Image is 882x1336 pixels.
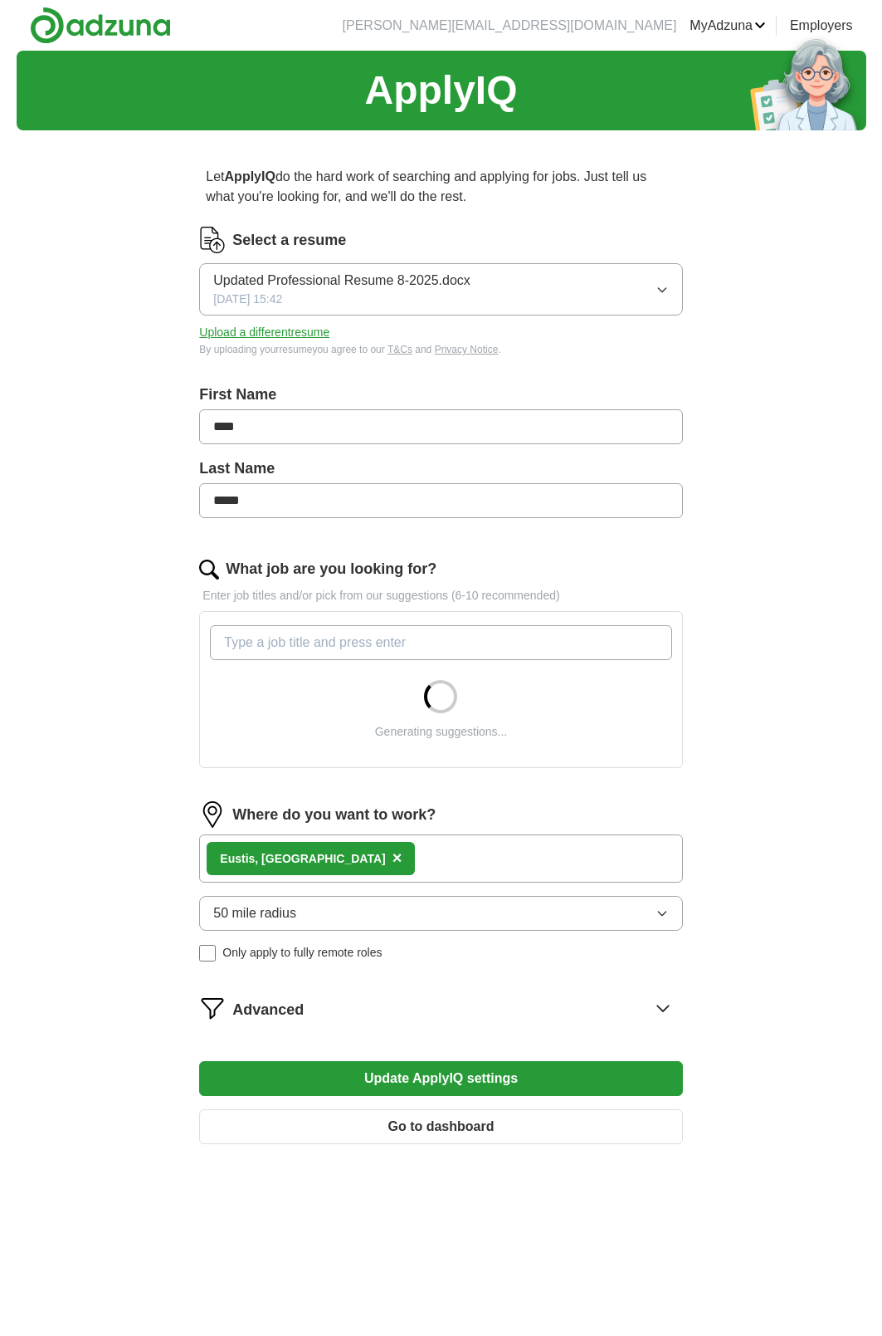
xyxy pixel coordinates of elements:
button: Upload a differentresume [199,324,329,341]
div: Generating suggestions... [375,723,508,741]
p: Enter job titles and/or pick from our suggestions (6-10 recommended) [199,587,682,604]
h1: ApplyIQ [364,61,517,120]
span: [DATE] 15:42 [213,291,282,308]
img: Adzuna logo [30,7,171,44]
button: 50 mile radius [199,896,682,931]
label: What job are you looking for? [226,558,436,580]
a: Privacy Notice [435,344,499,355]
span: Advanced [232,999,304,1021]
a: MyAdzuna [690,16,766,36]
button: × [392,846,402,871]
strong: ApplyIQ [225,169,275,184]
span: Updated Professional Resume 8-2025.docx [213,271,470,291]
input: Only apply to fully remote roles [199,945,216,962]
button: Update ApplyIQ settings [199,1061,682,1096]
span: × [392,849,402,867]
button: Go to dashboard [199,1109,682,1144]
span: 50 mile radius [213,903,296,923]
label: Where do you want to work? [232,804,436,826]
label: Select a resume [232,229,346,252]
div: By uploading your resume you agree to our and . [199,342,682,357]
button: Updated Professional Resume 8-2025.docx[DATE] 15:42 [199,263,682,316]
p: Let do the hard work of searching and applying for jobs. Just tell us what you're looking for, an... [199,160,682,213]
input: Type a job title and press enter [210,625,671,660]
a: T&Cs [387,344,412,355]
img: filter [199,995,226,1021]
img: CV Icon [199,227,226,253]
img: search.png [199,560,219,580]
div: Eustis, [GEOGRAPHIC_DATA] [220,850,385,868]
label: Last Name [199,458,682,480]
span: Only apply to fully remote roles [222,944,382,962]
li: [PERSON_NAME][EMAIL_ADDRESS][DOMAIN_NAME] [343,16,677,36]
label: First Name [199,384,682,406]
a: Employers [790,16,853,36]
img: location.png [199,801,226,828]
